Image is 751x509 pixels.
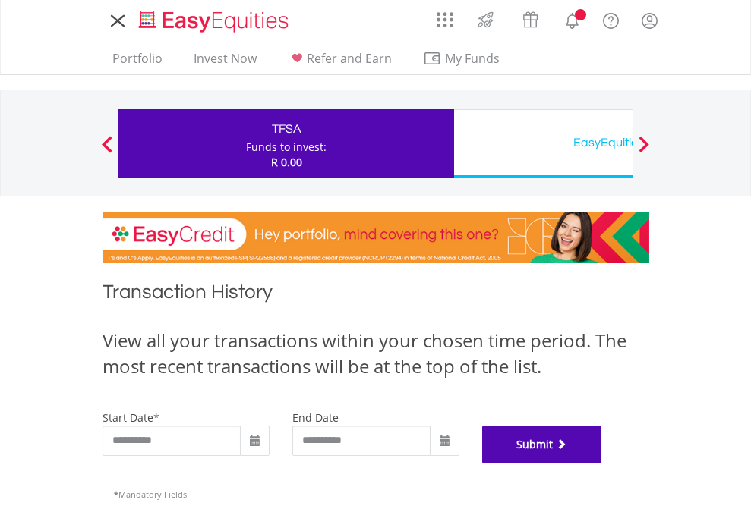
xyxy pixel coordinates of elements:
[106,51,169,74] a: Portfolio
[473,8,498,32] img: thrive-v2.svg
[423,49,522,68] span: My Funds
[128,118,445,140] div: TFSA
[437,11,453,28] img: grid-menu-icon.svg
[282,51,398,74] a: Refer and Earn
[103,278,649,313] h1: Transaction History
[271,155,302,169] span: R 0.00
[103,410,153,425] label: start date
[553,4,592,34] a: Notifications
[592,4,630,34] a: FAQ's and Support
[508,4,553,32] a: Vouchers
[518,8,543,32] img: vouchers-v2.svg
[246,140,327,155] div: Funds to invest:
[629,143,659,159] button: Next
[482,426,602,463] button: Submit
[427,4,463,28] a: AppsGrid
[630,4,669,37] a: My Profile
[136,9,295,34] img: EasyEquities_Logo.png
[114,489,187,500] span: Mandatory Fields
[188,51,263,74] a: Invest Now
[133,4,295,34] a: Home page
[307,50,392,67] span: Refer and Earn
[92,143,122,159] button: Previous
[103,328,649,380] div: View all your transactions within your chosen time period. The most recent transactions will be a...
[103,212,649,263] img: EasyCredit Promotion Banner
[292,410,339,425] label: end date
